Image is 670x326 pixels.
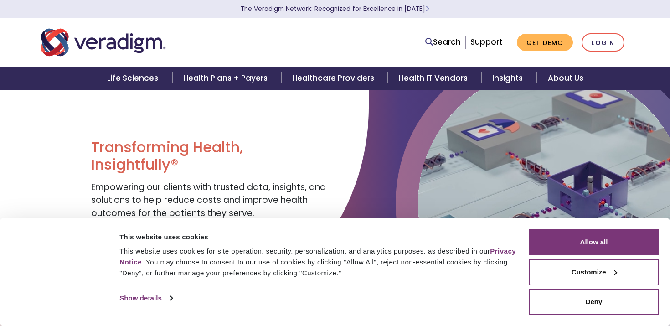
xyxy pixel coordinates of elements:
span: Learn More [425,5,429,13]
a: Search [425,36,461,48]
a: Show details [119,291,172,305]
a: Life Sciences [96,67,172,90]
span: Empowering our clients with trusted data, insights, and solutions to help reduce costs and improv... [91,181,326,219]
div: This website uses cookies [119,232,518,243]
h1: Transforming Health, Insightfully® [91,139,328,174]
img: Veradigm logo [41,27,166,57]
button: Allow all [529,229,659,255]
a: Login [582,33,624,52]
a: Support [470,36,502,47]
a: Insights [481,67,536,90]
a: Get Demo [517,34,573,52]
a: Health IT Vendors [388,67,481,90]
button: Customize [529,259,659,285]
a: Healthcare Providers [281,67,388,90]
button: Deny [529,289,659,315]
div: This website uses cookies for site operation, security, personalization, and analytics purposes, ... [119,246,518,279]
a: The Veradigm Network: Recognized for Excellence in [DATE]Learn More [241,5,429,13]
a: Health Plans + Payers [172,67,281,90]
a: About Us [537,67,594,90]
